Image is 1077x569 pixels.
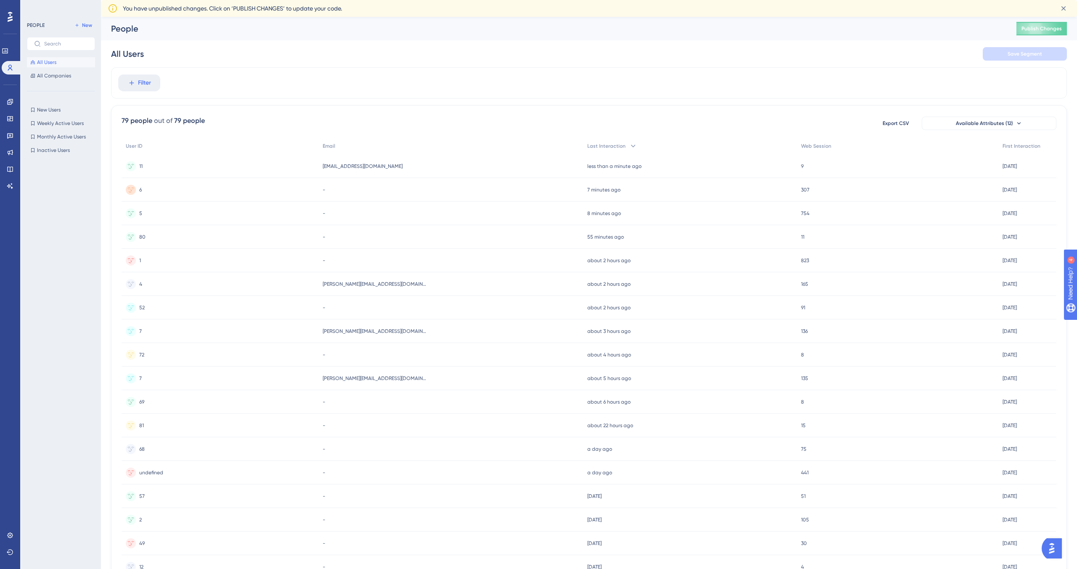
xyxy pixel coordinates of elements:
span: 15 [801,422,806,429]
time: about 3 hours ago [587,328,631,334]
time: [DATE] [587,493,602,499]
span: All Users [37,59,56,66]
div: 79 people [174,116,205,126]
span: 307 [801,186,809,193]
time: [DATE] [1003,399,1017,405]
time: 7 minutes ago [587,187,621,193]
span: 8 [801,399,804,405]
span: 165 [801,281,808,287]
time: [DATE] [1003,446,1017,452]
span: 754 [801,210,809,217]
button: Inactive Users [27,145,95,155]
span: 91 [801,304,805,311]
span: Weekly Active Users [37,120,84,127]
button: Filter [118,74,160,91]
span: New Users [37,106,61,113]
time: about 2 hours ago [587,258,631,263]
span: Need Help? [20,2,53,12]
button: Monthly Active Users [27,132,95,142]
span: 49 [139,540,145,547]
span: All Companies [37,72,71,79]
span: - [323,422,325,429]
span: Save Segment [1008,51,1042,57]
button: Weekly Active Users [27,118,95,128]
time: about 2 hours ago [587,305,631,311]
span: 105 [801,516,809,523]
span: 72 [139,351,144,358]
time: [DATE] [1003,423,1017,428]
time: about 4 hours ago [587,352,631,358]
span: [PERSON_NAME][EMAIL_ADDRESS][DOMAIN_NAME] [323,328,428,335]
span: Export CSV [883,120,909,127]
time: less than a minute ago [587,163,642,169]
time: a day ago [587,470,612,476]
span: [EMAIL_ADDRESS][DOMAIN_NAME] [323,163,403,170]
span: - [323,210,325,217]
span: 4 [139,281,142,287]
span: 1 [139,257,141,264]
time: [DATE] [587,517,602,523]
button: All Users [27,57,95,67]
span: - [323,399,325,405]
span: Filter [138,78,151,88]
time: about 22 hours ago [587,423,633,428]
div: out of [154,116,172,126]
time: about 6 hours ago [587,399,631,405]
span: 136 [801,328,808,335]
time: [DATE] [1003,493,1017,499]
span: 7 [139,375,142,382]
time: [DATE] [1003,187,1017,193]
span: - [323,493,325,500]
span: 69 [139,399,144,405]
time: [DATE] [1003,517,1017,523]
time: 55 minutes ago [587,234,624,240]
span: 75 [801,446,806,452]
span: 135 [801,375,808,382]
span: - [323,186,325,193]
span: Email [323,143,335,149]
time: [DATE] [1003,305,1017,311]
span: 80 [139,234,146,240]
time: [DATE] [1003,470,1017,476]
span: - [323,304,325,311]
span: - [323,257,325,264]
span: undefined [139,469,163,476]
span: 52 [139,304,145,311]
span: Last Interaction [587,143,626,149]
span: - [323,446,325,452]
time: [DATE] [587,540,602,546]
time: about 5 hours ago [587,375,631,381]
span: 68 [139,446,145,452]
span: - [323,234,325,240]
time: [DATE] [1003,375,1017,381]
span: First Interaction [1003,143,1040,149]
time: about 2 hours ago [587,281,631,287]
span: 81 [139,422,144,429]
time: [DATE] [1003,234,1017,240]
div: All Users [111,48,144,60]
time: [DATE] [1003,540,1017,546]
span: 30 [801,540,807,547]
span: New [82,22,92,29]
span: Inactive Users [37,147,70,154]
span: Monthly Active Users [37,133,86,140]
span: 9 [801,163,804,170]
span: 6 [139,186,142,193]
time: [DATE] [1003,258,1017,263]
button: Available Attributes (12) [922,117,1056,130]
span: [PERSON_NAME][EMAIL_ADDRESS][DOMAIN_NAME] [323,375,428,382]
div: 79 people [122,116,152,126]
span: 5 [139,210,142,217]
span: You have unpublished changes. Click on ‘PUBLISH CHANGES’ to update your code. [123,3,342,13]
div: 4 [58,4,61,11]
span: Available Attributes (12) [956,120,1013,127]
span: 441 [801,469,809,476]
span: 8 [801,351,804,358]
time: [DATE] [1003,352,1017,358]
span: 57 [139,493,145,500]
span: 51 [801,493,806,500]
time: [DATE] [1003,328,1017,334]
button: Export CSV [875,117,917,130]
input: Search [44,41,88,47]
